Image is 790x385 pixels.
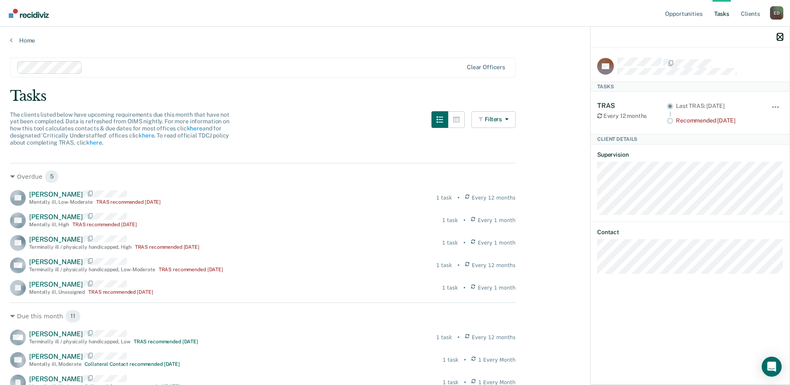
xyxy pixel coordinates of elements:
span: [PERSON_NAME] [29,375,83,383]
span: [PERSON_NAME] [29,258,83,266]
a: here [142,132,154,139]
span: [PERSON_NAME] [29,190,83,198]
div: TRAS recommended [DATE] [96,199,161,205]
div: • [457,262,460,269]
button: Filters [471,111,516,128]
div: Terminally ill / physically handicapped , High [29,244,132,250]
a: here [190,125,202,132]
span: [PERSON_NAME] [29,213,83,221]
span: Every 1 month [478,217,516,224]
div: Mentally ill , Moderate [29,361,81,367]
div: E D [770,6,783,20]
div: Open Intercom Messenger [762,357,782,377]
div: Overdue [10,170,516,183]
div: TRAS [597,102,667,110]
div: Terminally ill / physically handicapped , Low [29,339,130,345]
div: TRAS recommended [DATE] [135,244,199,250]
span: [PERSON_NAME] [29,280,83,288]
span: Every 1 month [478,284,516,292]
a: here [90,139,102,146]
div: Every 12 months [597,112,667,120]
div: 1 task [436,194,452,202]
span: 11 [65,310,81,323]
div: Mentally ill , High [29,222,69,227]
div: Mentally ill , Low-Moderate [29,199,93,205]
div: Tasks [10,87,780,105]
span: The clients listed below have upcoming requirements due this month that have not yet been complet... [10,111,229,146]
img: Recidiviz [9,9,49,18]
div: • [457,194,460,202]
div: • [457,334,460,341]
div: 1 task [436,334,452,341]
span: [PERSON_NAME] [29,330,83,338]
span: 5 [45,170,59,183]
span: Every 12 months [472,334,516,341]
div: • [464,356,466,364]
dt: Contact [597,229,783,236]
div: Client Details [591,134,790,144]
div: Recommended [DATE] [676,117,760,124]
a: Home [10,37,780,44]
div: TRAS recommended [DATE] [134,339,198,345]
span: [PERSON_NAME] [29,235,83,243]
div: Clear officers [467,64,505,71]
div: Collateral Contact recommended [DATE] [85,361,180,367]
div: TRAS recommended [DATE] [72,222,137,227]
span: Every 12 months [472,262,516,269]
div: TRAS recommended [DATE] [88,289,153,295]
span: Every 12 months [472,194,516,202]
div: Last TRAS: [DATE] [676,102,760,110]
span: 1 Every Month [478,356,516,364]
span: Every 1 month [478,239,516,247]
div: • [463,217,466,224]
div: TRAS recommended [DATE] [159,267,223,272]
div: 1 task [443,356,459,364]
div: Due this month [10,310,516,323]
button: Profile dropdown button [770,6,783,20]
dt: Supervision [597,151,783,158]
div: Mentally ill , Unassigned [29,289,85,295]
div: 1 task [442,284,458,292]
div: Terminally ill / physically handicapped , Low-Moderate [29,267,155,272]
div: 1 task [442,239,458,247]
div: • [463,239,466,247]
div: 1 task [436,262,452,269]
span: [PERSON_NAME] [29,352,83,360]
div: • [463,284,466,292]
div: Tasks [591,82,790,92]
div: 1 task [442,217,458,224]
